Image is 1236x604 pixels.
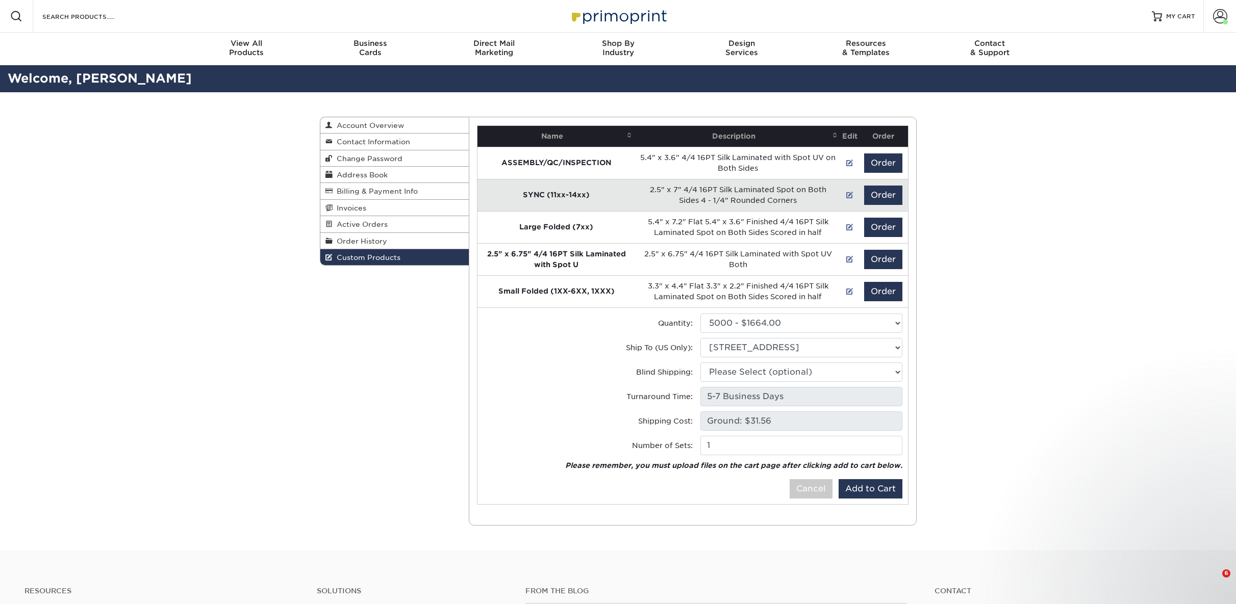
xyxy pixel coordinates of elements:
th: Order [859,126,907,147]
span: Invoices [333,204,366,212]
label: Number of Sets: [632,440,693,451]
span: Design [680,39,804,48]
strong: Small Folded (1XX-6XX, 1XXX) [498,287,615,295]
span: 6 [1222,569,1230,577]
strong: ASSEMBLY/QC/INSPECTION [501,159,611,167]
label: Ship To (US Only): [626,342,693,353]
a: Billing & Payment Info [320,183,469,199]
div: Cards [308,39,432,57]
a: Contact [935,587,1212,595]
input: Pending [700,411,902,431]
span: View All [185,39,309,48]
span: Billing & Payment Info [333,187,418,195]
a: Contact Information [320,134,469,150]
label: Blind Shipping: [636,366,693,377]
span: Contact Information [333,138,410,146]
strong: 2.5" x 6.75" 4/4 16PT Silk Laminated with Spot U [487,250,626,269]
a: Contact& Support [928,33,1052,65]
a: Shop ByIndustry [556,33,680,65]
th: Name [477,126,635,147]
td: 2.5" x 7" 4/4 16PT Silk Laminated Spot on Both Sides 4 - 1/4" Rounded Corners [635,179,841,211]
span: Direct Mail [432,39,556,48]
label: Quantity: [658,318,693,328]
span: Address Book [333,171,388,179]
button: Order [864,186,902,205]
h4: Resources [24,587,301,595]
iframe: Intercom live chat [1201,569,1226,594]
strong: Large Folded (7xx) [519,223,593,231]
span: Account Overview [333,121,404,129]
span: Contact [928,39,1052,48]
button: Order [864,218,902,237]
span: MY CART [1166,12,1195,21]
strong: SYNC (11xx-14xx) [523,191,590,199]
h4: Solutions [317,587,510,595]
div: Marketing [432,39,556,57]
h4: From the Blog [525,587,907,595]
label: Turnaround Time: [626,391,693,402]
th: Description [635,126,841,147]
span: Active Orders [333,220,388,228]
a: Invoices [320,200,469,216]
a: Address Book [320,167,469,183]
a: Change Password [320,150,469,167]
button: Order [864,250,902,269]
a: Order History [320,233,469,249]
div: Services [680,39,804,57]
input: SEARCH PRODUCTS..... [41,10,141,22]
td: 5.4" x 3.6" 4/4 16PT Silk Laminated with Spot UV on Both Sides [635,147,841,179]
a: Active Orders [320,216,469,232]
td: 3.3" x 4.4" Flat 3.3" x 2.2" Finished 4/4 16PT Silk Laminated Spot on Both Sides Scored in half [635,275,841,307]
span: Custom Products [333,253,400,261]
em: Please remember, you must upload files on the cart page after clicking add to cart below. [565,461,902,469]
a: Direct MailMarketing [432,33,556,65]
span: Order History [333,237,387,245]
a: View AllProducts [185,33,309,65]
div: Products [185,39,309,57]
span: Change Password [333,154,402,163]
td: 5.4" x 7.2" Flat 5.4" x 3.6" Finished 4/4 16PT Silk Laminated Spot on Both Sides Scored in half [635,211,841,243]
span: Resources [804,39,928,48]
a: DesignServices [680,33,804,65]
th: Edit [841,126,859,147]
button: Add to Cart [839,479,902,498]
div: & Templates [804,39,928,57]
div: & Support [928,39,1052,57]
label: Shipping Cost: [638,415,693,426]
span: Business [308,39,432,48]
img: Primoprint [567,5,669,27]
a: Custom Products [320,249,469,265]
button: Order [864,153,902,173]
button: Cancel [790,479,833,498]
a: Resources& Templates [804,33,928,65]
a: BusinessCards [308,33,432,65]
button: Order [864,282,902,301]
div: Industry [556,39,680,57]
td: 2.5" x 6.75" 4/4 16PT Silk Laminated with Spot UV Both [635,243,841,275]
span: Shop By [556,39,680,48]
a: Account Overview [320,117,469,134]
